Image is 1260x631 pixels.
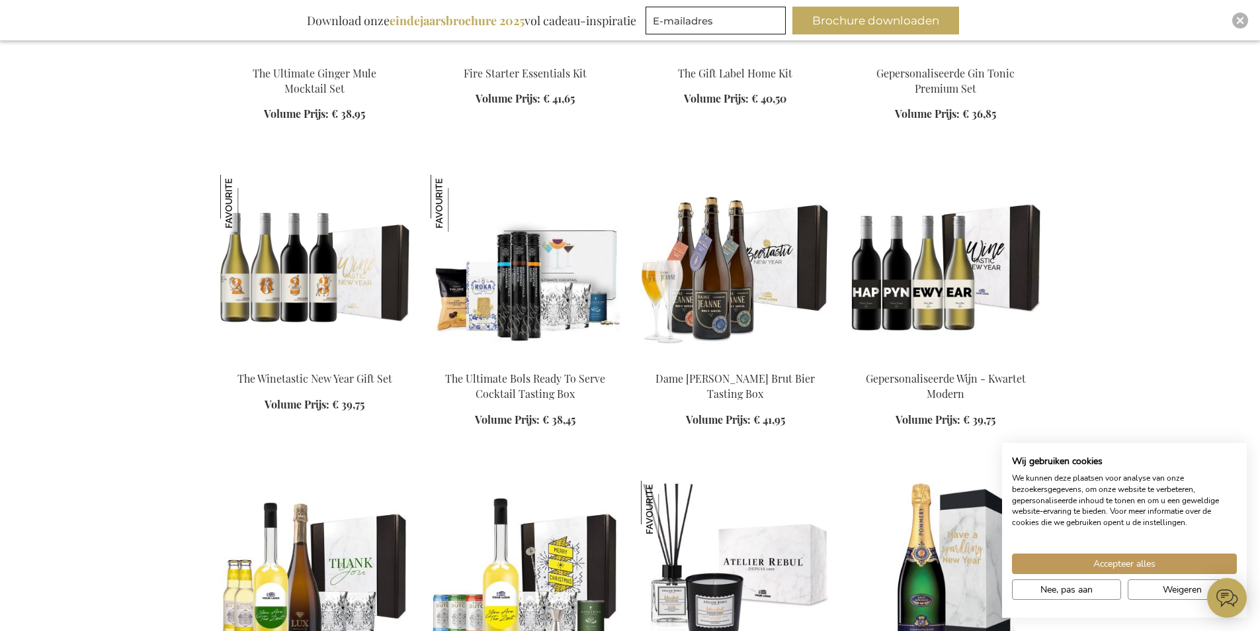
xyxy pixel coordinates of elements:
span: Volume Prijs: [896,413,960,426]
a: Volume Prijs: € 38,95 [264,107,365,122]
a: The Ultimate Bols Ready To Serve Cocktail Tasting Box The Ultimate Bols Ready To Serve Cocktail T... [431,355,620,367]
a: The Gift Label Home Kit [641,50,830,62]
span: Weigeren [1163,583,1202,597]
span: Volume Prijs: [264,107,329,121]
a: Volume Prijs: € 36,85 [895,107,996,122]
a: Beer Apéro Gift Box The Ultimate Ginger Mule Mocktail Set [220,50,409,62]
span: Volume Prijs: [475,413,540,426]
span: € 41,95 [753,413,785,426]
span: Volume Prijs: [265,397,329,411]
a: Beer Apéro Gift Box [431,50,620,62]
img: Atelier Rebul Istanbul Home Kit [641,481,698,538]
span: Volume Prijs: [895,107,960,121]
img: Close [1236,17,1244,24]
img: Beer Apéro Gift Box [220,175,409,360]
img: The Winetastic New Year Gift Set [220,175,277,232]
button: Accepteer alle cookies [1012,554,1237,574]
a: Fire Starter Essentials Kit [464,66,587,80]
a: GIN TONIC COCKTAIL SET [851,50,1040,62]
p: We kunnen deze plaatsen voor analyse van onze bezoekersgegevens, om onze website te verbeteren, g... [1012,473,1237,528]
span: € 38,45 [542,413,575,426]
form: marketing offers and promotions [646,7,790,38]
a: Dame Jeanne Royal Champagne Beer Tasting Box [641,355,830,367]
span: € 39,75 [332,397,364,411]
input: E-mailadres [646,7,786,34]
span: € 41,65 [543,91,575,105]
div: Close [1232,13,1248,28]
button: Brochure downloaden [792,7,959,34]
span: Nee, pas aan [1040,583,1093,597]
a: Beer Apéro Gift Box The Winetastic New Year Gift Set [220,355,409,367]
a: Volume Prijs: € 41,65 [476,91,575,107]
span: Accepteer alles [1093,557,1155,571]
a: Dame [PERSON_NAME] Brut Bier Tasting Box [655,371,815,401]
img: Gepersonaliseerde Wijn - Kwartet Modern [851,175,1040,360]
a: Gepersonaliseerde Wijn - Kwartet Modern [866,371,1026,401]
span: € 39,75 [963,413,995,426]
span: Volume Prijs: [686,413,751,426]
h2: Wij gebruiken cookies [1012,456,1237,467]
span: € 36,85 [962,107,996,121]
a: The Ultimate Bols Ready To Serve Cocktail Tasting Box [445,371,605,401]
a: Gepersonaliseerde Wijn - Kwartet Modern [851,355,1040,367]
button: Pas cookie voorkeuren aan [1012,579,1121,600]
img: Dame Jeanne Royal Champagne Beer Tasting Box [641,175,830,360]
span: Volume Prijs: [476,91,540,105]
a: Gepersonaliseerde Gin Tonic Premium Set [876,66,1015,95]
a: Volume Prijs: € 41,95 [686,413,785,428]
img: The Ultimate Bols Ready To Serve Cocktail Tasting Box [431,175,487,232]
img: The Ultimate Bols Ready To Serve Cocktail Tasting Box [431,175,620,360]
a: Volume Prijs: € 39,75 [896,413,995,428]
a: The Ultimate Ginger Mule Mocktail Set [253,66,376,95]
a: The Winetastic New Year Gift Set [237,371,392,385]
button: Alle cookies weigeren [1128,579,1237,600]
b: eindejaarsbrochure 2025 [390,13,525,28]
span: € 38,95 [331,107,365,121]
a: Volume Prijs: € 39,75 [265,397,364,413]
div: Download onze vol cadeau-inspiratie [301,7,642,34]
iframe: belco-activator-frame [1207,578,1247,618]
a: Volume Prijs: € 38,45 [475,413,575,428]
